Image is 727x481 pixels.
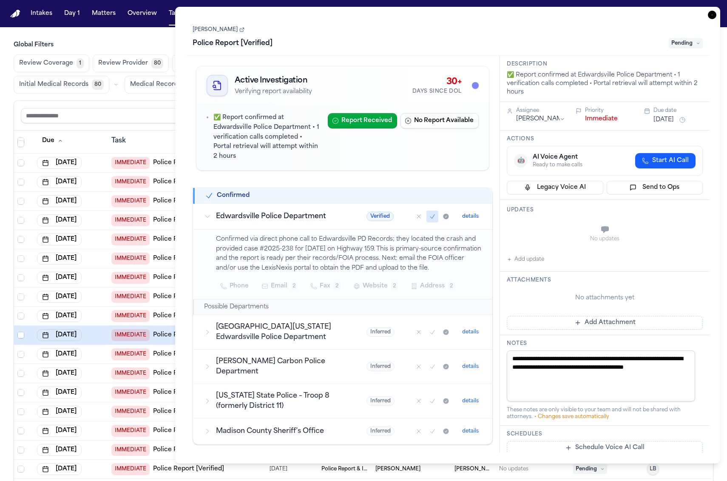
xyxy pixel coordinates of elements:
[647,463,659,475] button: LB
[459,361,482,372] button: details
[88,6,119,21] button: Matters
[17,293,24,300] span: Select row
[111,444,150,456] span: IMMEDIATE
[19,59,73,68] span: Review Coverage
[111,253,150,265] span: IMMEDIATE
[37,444,82,456] button: [DATE]
[165,6,188,21] button: Tasks
[111,348,150,360] span: IMMEDIATE
[153,446,230,454] a: Police Report [Need Info]
[440,326,452,338] button: Mark as received
[17,408,24,415] span: Select row
[653,116,674,124] button: [DATE]
[507,207,703,213] h3: Updates
[426,361,438,373] button: Mark as confirmed
[653,107,703,114] div: Due date
[193,26,244,33] a: [PERSON_NAME]
[61,6,83,21] button: Day 1
[216,235,483,273] p: Confirmed via direct phone call to Edwardsville PD Records; they located the crash and provided c...
[17,236,24,243] span: Select row
[440,395,452,407] button: Mark as received
[222,6,258,21] button: The Flock
[37,329,82,341] button: [DATE]
[459,396,482,406] button: details
[499,466,528,472] div: No updates
[111,195,150,207] span: IMMEDIATE
[459,211,482,222] button: details
[412,88,462,95] div: Days Since DOL
[507,316,703,330] button: Add Attachment
[349,279,403,294] button: Website2
[17,427,24,434] span: Select row
[153,178,230,186] a: Police Report [Need Info]
[216,356,346,377] h3: [PERSON_NAME] Carbon Police Department
[111,463,150,475] span: IMMEDIATE
[111,272,150,284] span: IMMEDIATE
[413,211,425,222] button: Mark as no report
[17,140,24,147] span: Select row
[37,133,68,148] button: Due
[635,153,696,168] button: Start AI Call
[573,464,607,474] span: Pending
[235,88,312,96] p: Verifying report availability
[669,38,703,48] span: Pending
[37,425,82,437] button: [DATE]
[125,76,204,94] button: Medical Records518
[213,113,321,162] p: ✅ Report confirmed at Edwardsville Police Department • 1 verification calls completed • Portal re...
[37,387,82,398] button: [DATE]
[17,389,24,396] span: Select row
[366,427,395,436] span: Inferred
[507,236,703,242] div: No updates
[124,6,160,21] a: Overview
[37,406,82,418] button: [DATE]
[37,176,82,188] button: [DATE]
[426,211,438,222] button: Mark as confirmed
[153,216,230,225] a: Police Report [Need Info]
[440,361,452,373] button: Mark as received
[507,441,703,455] button: Schedule Voice AI Call
[37,233,82,245] button: [DATE]
[37,463,82,475] button: [DATE]
[130,80,181,89] span: Medical Records
[400,113,479,128] button: No Report Available
[216,426,346,436] h3: Madison County Sheriff’s Office
[413,425,425,437] button: Mark as no report
[10,10,20,18] a: Home
[111,367,150,379] span: IMMEDIATE
[153,254,230,263] a: Police Report [Escalated]
[153,235,230,244] a: Police Report [Need Info]
[585,107,634,114] div: Priority
[37,272,82,284] button: [DATE]
[507,254,544,265] button: Add update
[507,294,703,302] div: No attachments yet
[111,157,150,169] span: IMMEDIATE
[454,466,492,472] span: Beck & Beck
[111,425,150,437] span: IMMEDIATE
[14,54,89,72] button: Review Coverage1
[14,41,713,49] h3: Global Filters
[533,162,582,168] div: Ready to make calls
[37,157,82,169] button: [DATE]
[375,466,420,472] span: Lyncie Bussart
[153,465,224,473] a: Police Report [Verified]
[111,387,150,398] span: IMMEDIATE
[10,10,20,18] img: Finch Logo
[440,211,452,222] button: Mark as received
[17,217,24,224] span: Select row
[111,214,150,226] span: IMMEDIATE
[111,310,150,322] span: IMMEDIATE
[507,407,703,420] div: These notes are only visible to your team and will not be shared with attorneys.
[507,71,703,97] div: ✅ Report confirmed at Edwardsville Police Department • 1 verification calls completed • Portal re...
[37,214,82,226] button: [DATE]
[37,348,82,360] button: [DATE]
[204,303,269,311] h2: Possible Departments
[172,54,221,72] button: Intake988
[111,176,150,188] span: IMMEDIATE
[413,326,425,338] button: Mark as no report
[153,293,231,301] a: Police Report [Unverified]
[193,6,217,21] button: Firms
